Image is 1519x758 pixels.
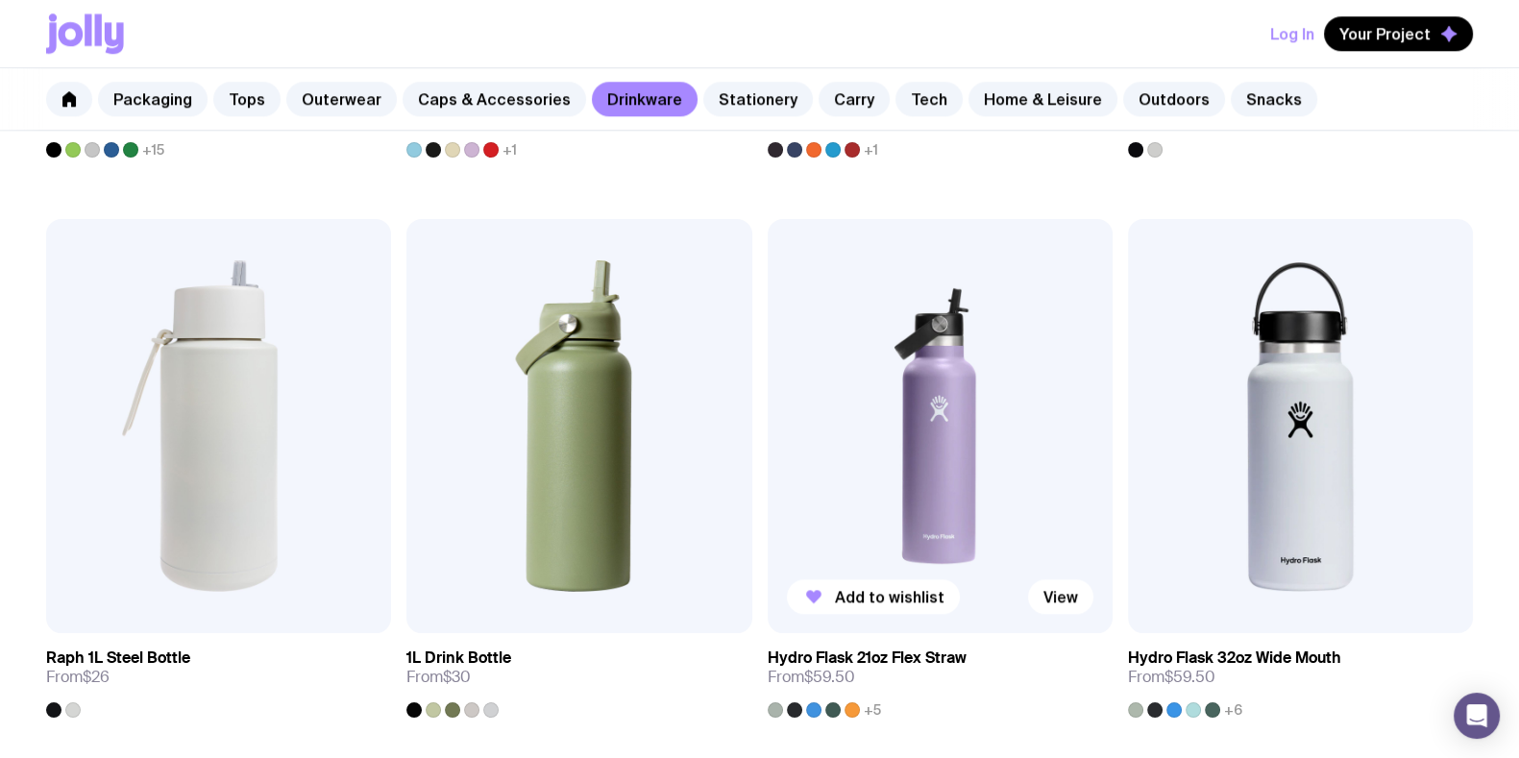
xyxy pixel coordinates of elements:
[864,702,881,718] span: +5
[502,142,517,158] span: +1
[968,82,1117,116] a: Home & Leisure
[46,648,190,668] h3: Raph 1L Steel Bottle
[213,82,281,116] a: Tops
[1128,648,1341,668] h3: Hydro Flask 32oz Wide Mouth
[286,82,397,116] a: Outerwear
[406,668,471,687] span: From
[46,668,110,687] span: From
[406,648,511,668] h3: 1L Drink Bottle
[46,633,391,718] a: Raph 1L Steel BottleFrom$26
[1224,702,1242,718] span: +6
[1128,633,1473,718] a: Hydro Flask 32oz Wide MouthFrom$59.50+6
[1164,667,1215,687] span: $59.50
[835,587,944,606] span: Add to wishlist
[443,667,471,687] span: $30
[403,82,586,116] a: Caps & Accessories
[1454,693,1500,739] div: Open Intercom Messenger
[1339,24,1431,43] span: Your Project
[1128,668,1215,687] span: From
[406,633,751,718] a: 1L Drink BottleFrom$30
[1231,82,1317,116] a: Snacks
[804,667,855,687] span: $59.50
[592,82,698,116] a: Drinkware
[83,667,110,687] span: $26
[768,668,855,687] span: From
[1123,82,1225,116] a: Outdoors
[1324,16,1473,51] button: Your Project
[864,142,878,158] span: +1
[703,82,813,116] a: Stationery
[98,82,208,116] a: Packaging
[895,82,963,116] a: Tech
[1028,579,1093,614] a: View
[1270,16,1314,51] button: Log In
[768,633,1113,718] a: Hydro Flask 21oz Flex StrawFrom$59.50+5
[142,142,164,158] span: +15
[768,648,967,668] h3: Hydro Flask 21oz Flex Straw
[787,579,960,614] button: Add to wishlist
[819,82,890,116] a: Carry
